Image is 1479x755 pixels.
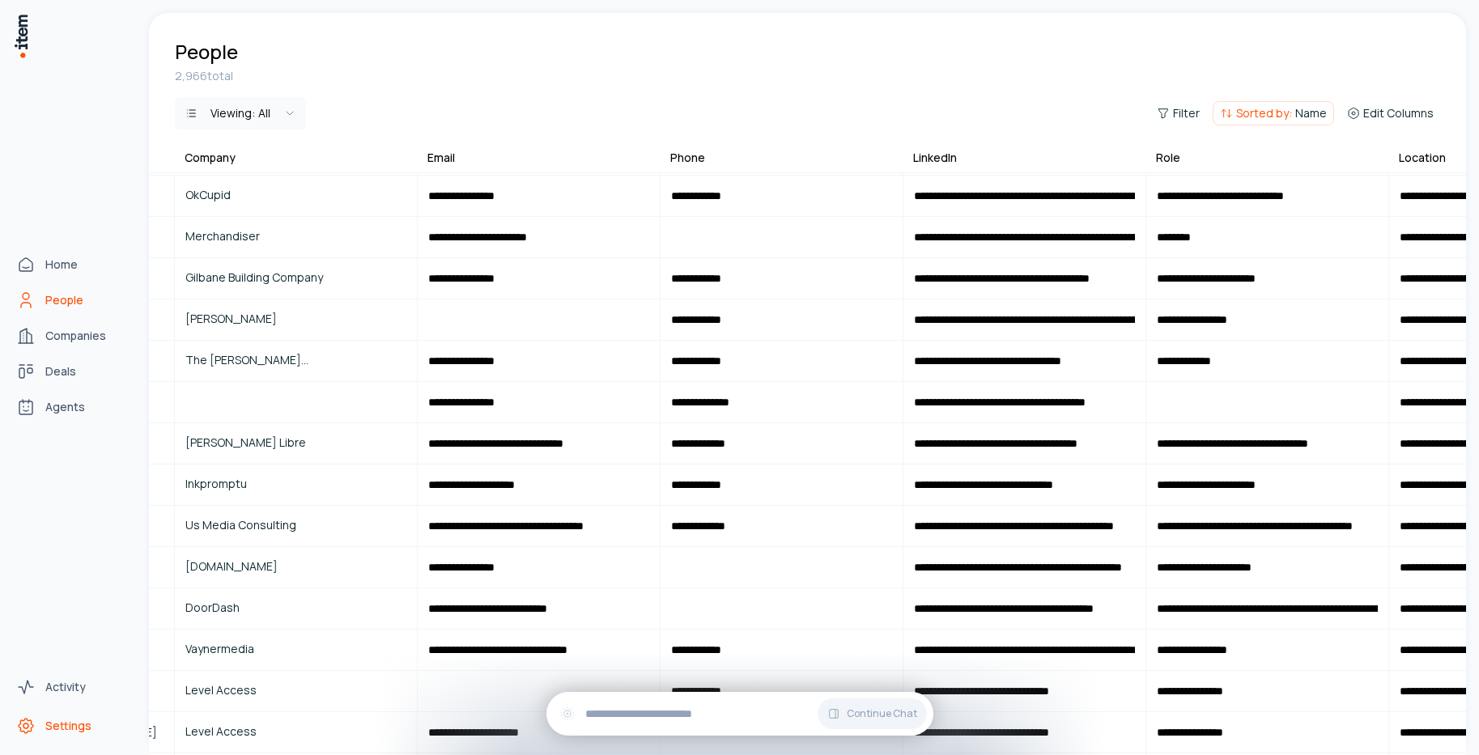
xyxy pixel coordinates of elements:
span: Vaynermedia [185,640,406,658]
a: Vaynermedia [176,630,416,669]
div: Role [1156,150,1180,166]
span: Merchandiser [185,227,406,245]
span: Agents [45,399,85,415]
a: [PERSON_NAME] [176,300,416,339]
a: Inkpromptu [176,465,416,504]
span: Companies [45,328,106,344]
a: People [10,284,133,316]
img: Item Brain Logo [13,13,29,59]
span: Level Access [185,723,406,740]
a: [PERSON_NAME] Libre [176,424,416,463]
span: Gilbane Building Company [185,269,406,286]
a: Deals [10,355,133,388]
a: DoorDash [176,589,416,628]
span: Filter [1173,105,1200,121]
a: Merchandiser [176,218,416,257]
a: Activity [10,671,133,703]
div: 2,966 total [175,68,1440,84]
a: Companies [10,320,133,352]
span: Us Media Consulting [185,516,406,534]
span: Inkpromptu [185,475,406,493]
a: Home [10,248,133,281]
div: Phone [670,150,705,166]
span: Level Access [185,681,406,699]
div: Viewing: [210,105,270,121]
a: Level Access [176,713,416,752]
button: Filter [1150,102,1206,125]
span: People [45,292,83,308]
div: Location [1399,150,1446,166]
h1: People [175,39,238,65]
span: [PERSON_NAME] Libre [185,434,406,452]
span: Activity [45,679,86,695]
span: Edit Columns [1363,105,1434,121]
button: Continue Chat [818,698,927,729]
a: Agents [10,391,133,423]
button: Sorted by:Name [1213,101,1334,125]
a: OkCupid [176,176,416,215]
div: LinkedIn [913,150,957,166]
span: [DOMAIN_NAME] [185,558,406,575]
span: OkCupid [185,186,406,204]
span: DoorDash [185,599,406,617]
span: Name [1295,105,1327,121]
span: [PERSON_NAME] [185,310,406,328]
span: Deals [45,363,76,380]
button: Edit Columns [1341,102,1440,125]
span: Settings [45,718,91,734]
a: Us Media Consulting [176,507,416,545]
a: Gilbane Building Company [176,259,416,298]
span: The [PERSON_NAME][GEOGRAPHIC_DATA] [185,351,406,369]
div: Email [427,150,455,166]
div: Company [185,150,236,166]
a: The [PERSON_NAME][GEOGRAPHIC_DATA] [176,341,416,380]
a: Settings [10,710,133,742]
div: Continue Chat [546,692,933,736]
a: [DOMAIN_NAME] [176,548,416,587]
span: Home [45,257,78,273]
span: Continue Chat [847,707,917,720]
span: Sorted by: [1236,105,1292,121]
a: Level Access [176,672,416,710]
